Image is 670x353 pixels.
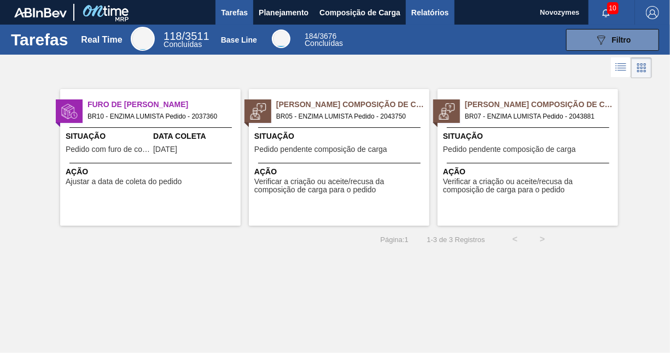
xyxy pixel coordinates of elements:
span: Concluídas [164,40,202,49]
span: Situação [254,131,427,142]
span: 1 - 3 de 3 Registros [425,236,485,244]
span: BR07 - ENZIMA LUMISTA Pedido - 2043881 [465,110,609,122]
div: Real Time [131,27,155,51]
span: Ação [254,166,427,178]
span: BR10 - ENZIMA LUMISTA Pedido - 2037360 [88,110,232,122]
span: Relatórios [411,6,448,19]
div: Base Line [272,30,290,48]
img: Logout [646,6,659,19]
span: Planejamento [259,6,308,19]
span: / 3676 [305,32,336,40]
span: Ajustar a data de coleta do pedido [66,178,182,186]
span: 10 [607,2,619,14]
button: > [529,226,556,253]
span: Pedido pendente composição de carga [443,145,576,154]
span: Composição de Carga [319,6,400,19]
span: / 3511 [164,30,209,42]
button: < [502,226,529,253]
div: Base Line [305,33,343,47]
button: Filtro [566,29,659,51]
h1: Tarefas [11,33,68,46]
span: Ação [443,166,615,178]
span: Pedido pendente composição de carga [254,145,387,154]
div: Real Time [81,35,122,45]
span: Pedido Aguardando Composição de Carga [276,99,429,110]
span: 26/09/2025 [153,145,177,154]
span: Furo de Coleta [88,99,241,110]
span: Situação [66,131,150,142]
img: TNhmsLtSVTkK8tSr43FrP2fwEKptu5GPRR3wAAAABJRU5ErkJggg== [14,8,67,17]
span: Pedido com furo de coleta [66,145,150,154]
div: Base Line [221,36,257,44]
div: Real Time [164,32,209,48]
span: Concluídas [305,39,343,48]
span: Filtro [612,36,631,44]
span: Verificar a criação ou aceite/recusa da composição de carga para o pedido [254,178,427,195]
span: Verificar a criação ou aceite/recusa da composição de carga para o pedido [443,178,615,195]
span: Ação [66,166,238,178]
span: Tarefas [221,6,248,19]
span: Página : 1 [380,236,408,244]
div: Visão em Cards [631,57,652,78]
span: Data Coleta [153,131,238,142]
span: Situação [443,131,615,142]
img: status [250,103,266,120]
span: Pedido Aguardando Composição de Carga [465,99,618,110]
img: status [439,103,455,120]
span: 184 [305,32,317,40]
img: status [61,103,78,120]
div: Visão em Lista [611,57,631,78]
span: BR05 - ENZIMA LUMISTA Pedido - 2043750 [276,110,421,122]
button: Notificações [589,5,624,20]
span: 118 [164,30,182,42]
